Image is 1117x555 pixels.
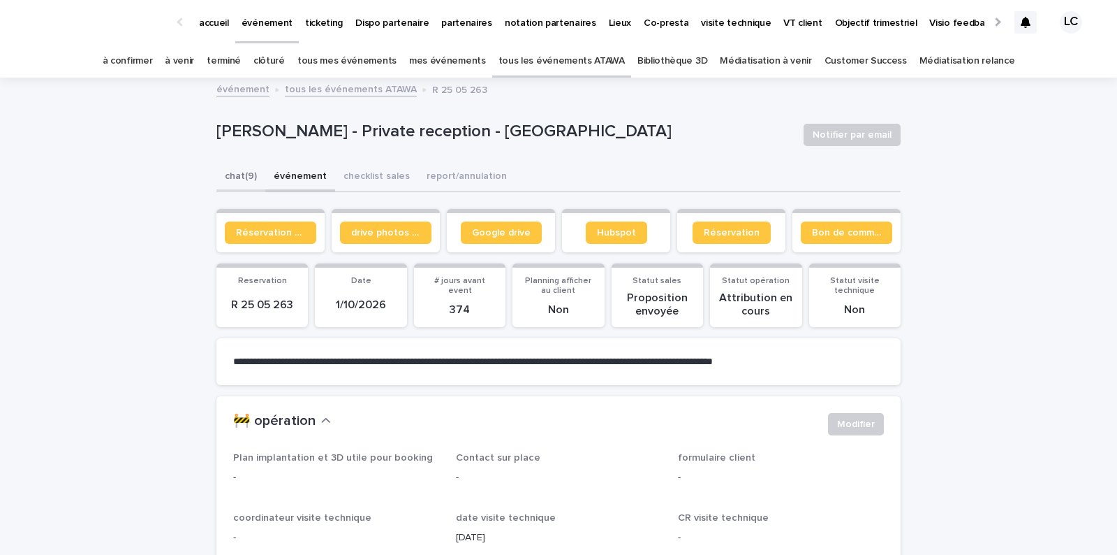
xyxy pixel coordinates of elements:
a: à venir [165,45,194,78]
span: drive photos coordinateur [351,228,420,238]
p: [PERSON_NAME] - Private reception - [GEOGRAPHIC_DATA] [216,122,792,142]
a: Hubspot [586,222,647,244]
span: Réservation [704,228,760,238]
a: mes événements [409,45,486,78]
span: Reservation [238,277,287,285]
span: Modifier [837,417,875,431]
p: - [233,531,439,545]
a: Bon de commande [801,222,892,244]
a: Médiatisation relance [919,45,1015,78]
p: [DATE] [456,531,662,545]
p: - [233,470,439,485]
button: 🚧 opération [233,413,331,430]
a: Google drive [461,222,542,244]
a: drive photos coordinateur [340,222,431,244]
a: Bibliothèque 3D [637,45,707,78]
div: LC [1060,11,1082,34]
span: # jours avant event [434,277,485,295]
a: Médiatisation à venir [720,45,812,78]
span: formulaire client [678,453,755,463]
span: Bon de commande [812,228,881,238]
span: Statut sales [633,277,681,285]
button: événement [265,163,335,192]
span: Statut visite technique [830,277,880,295]
p: Attribution en cours [718,291,793,318]
p: 374 [422,303,497,317]
span: Réservation client [236,228,305,238]
a: terminé [207,45,241,78]
p: Non [818,303,892,317]
a: tous les événements ATAWA [498,45,625,78]
p: - [678,531,884,545]
a: tous les événements ATAWA [285,80,417,96]
span: Notifier par email [813,128,892,142]
span: Plan implantation et 3D utile pour booking [233,453,433,463]
a: événement [216,80,269,96]
p: Proposition envoyée [620,291,695,318]
span: Contact sur place [456,453,540,463]
span: Date [351,277,371,285]
button: report/annulation [418,163,515,192]
p: Non [521,303,596,317]
a: à confirmer [103,45,153,78]
button: Modifier [828,413,884,435]
button: checklist sales [335,163,418,192]
span: Google drive [472,228,531,238]
h2: 🚧 opération [233,413,316,430]
img: Ls34BcGeRexTGTNfXpUC [28,8,163,36]
button: chat (9) [216,163,265,192]
p: R 25 05 263 [432,81,487,96]
button: Notifier par email [804,124,901,146]
span: Planning afficher au client [525,277,591,295]
span: Hubspot [597,228,636,238]
span: coordinateur visite technique [233,513,371,523]
span: Statut opération [722,277,790,285]
a: clôturé [253,45,285,78]
a: tous mes événements [297,45,397,78]
p: 1/10/2026 [323,298,398,312]
span: date visite technique [456,513,556,523]
a: Réservation client [225,222,316,244]
a: Customer Success [824,45,907,78]
p: - [678,470,884,485]
a: Réservation [693,222,771,244]
p: R 25 05 263 [225,298,299,312]
p: - [456,470,662,485]
span: CR visite technique [678,513,769,523]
